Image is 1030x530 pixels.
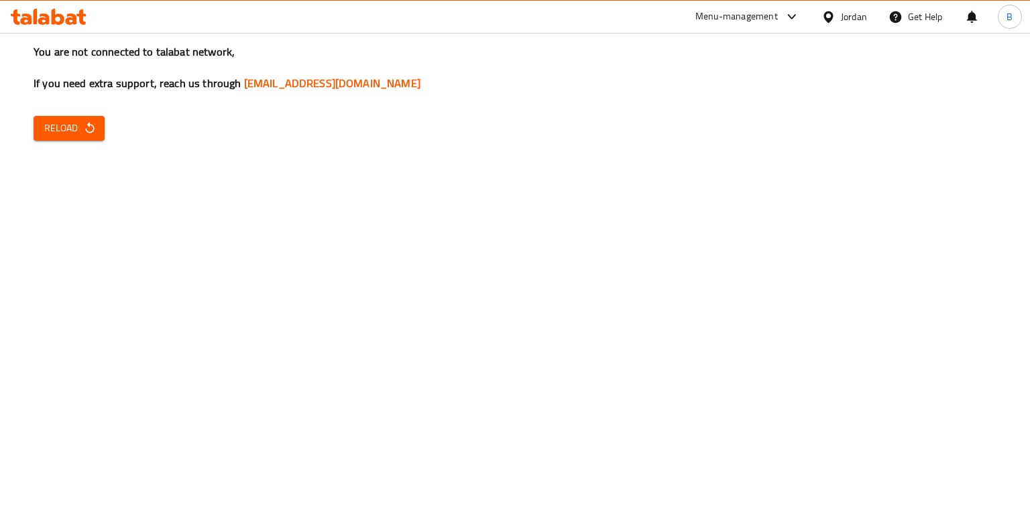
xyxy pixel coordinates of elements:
span: Reload [44,120,94,137]
span: B [1007,9,1013,24]
div: Menu-management [695,9,778,25]
div: Jordan [841,9,867,24]
h3: You are not connected to talabat network, If you need extra support, reach us through [34,44,996,91]
a: [EMAIL_ADDRESS][DOMAIN_NAME] [244,73,420,93]
button: Reload [34,116,105,141]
